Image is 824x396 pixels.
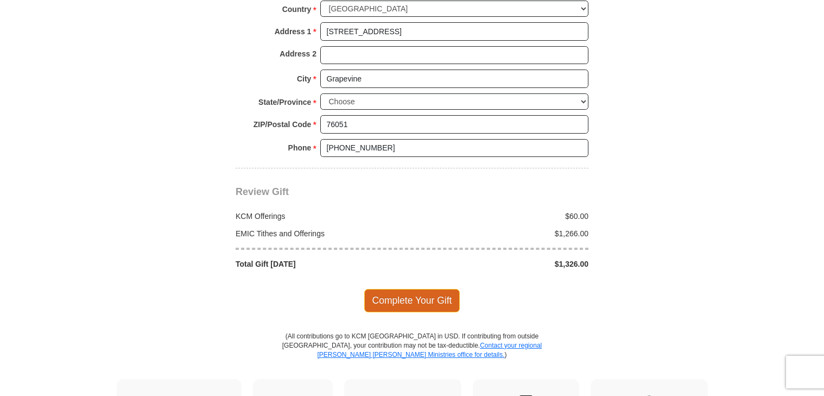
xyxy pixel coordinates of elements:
div: Total Gift [DATE] [230,259,413,269]
strong: State/Province [258,95,311,110]
span: Review Gift [236,186,289,197]
strong: Address 2 [280,46,316,61]
div: $1,326.00 [412,259,594,269]
div: $60.00 [412,211,594,222]
div: EMIC Tithes and Offerings [230,228,413,239]
strong: Address 1 [275,24,312,39]
strong: City [297,71,311,86]
strong: Phone [288,140,312,155]
div: $1,266.00 [412,228,594,239]
div: KCM Offerings [230,211,413,222]
span: Complete Your Gift [364,289,460,312]
a: Contact your regional [PERSON_NAME] [PERSON_NAME] Ministries office for details. [317,342,542,359]
strong: ZIP/Postal Code [253,117,312,132]
strong: Country [282,2,312,17]
p: (All contributions go to KCM [GEOGRAPHIC_DATA] in USD. If contributing from outside [GEOGRAPHIC_D... [282,332,542,379]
